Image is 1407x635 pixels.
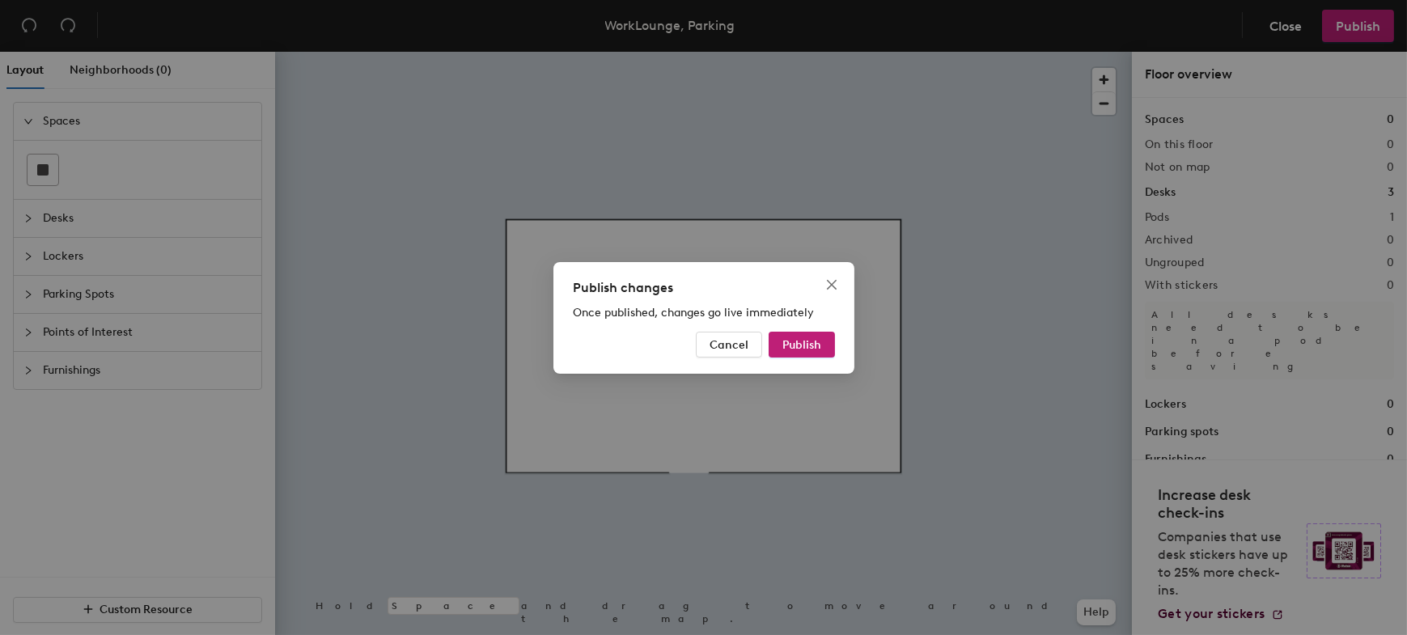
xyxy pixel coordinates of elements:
[819,272,845,298] button: Close
[710,337,748,351] span: Cancel
[573,278,835,298] div: Publish changes
[782,337,821,351] span: Publish
[769,332,835,358] button: Publish
[573,306,814,320] span: Once published, changes go live immediately
[819,278,845,291] span: Close
[825,278,838,291] span: close
[696,332,762,358] button: Cancel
